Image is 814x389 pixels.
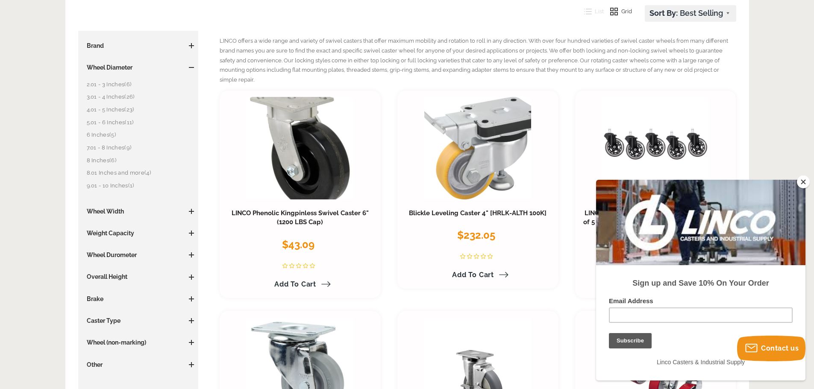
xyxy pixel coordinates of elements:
[9,13,52,28] button: Subscribe
[604,5,632,18] button: Grid
[124,94,134,100] span: (26)
[761,344,799,352] span: Contact us
[82,41,194,50] h3: Brand
[124,144,131,151] span: (9)
[82,316,194,325] h3: Caster Type
[797,175,810,188] button: Close
[87,143,194,152] a: 7.01 - 8 Inches(9)
[409,209,547,217] a: Blickle Leveling Caster 4" [HRLK-ALTH 100K]
[82,63,194,72] h3: Wheel Diameter
[737,336,805,361] button: Contact us
[87,105,194,114] a: 4.01 - 5 Inches(23)
[125,119,133,126] span: (11)
[232,209,369,226] a: LINCO Phenolic Kingpinless Swivel Caster 6" (1200 LBS Cap)
[269,277,331,292] a: Add to Cart
[124,81,131,88] span: (6)
[87,92,194,102] a: 3.01 - 4 Inches(26)
[87,156,194,165] a: 8 Inches(6)
[82,229,194,237] h3: Weight Capacity
[13,117,197,128] label: Email Address
[274,280,316,288] span: Add to Cart
[452,271,494,279] span: Add to Cart
[220,36,736,85] p: LINCO offers a wide range and variety of swivel casters that offer maximum mobility and rotation ...
[82,338,194,347] h3: Wheel (non-marking)
[128,182,134,189] span: (1)
[87,80,194,89] a: 2.01 - 3 Inches(6)
[13,153,56,169] input: Subscribe
[583,209,728,236] a: LINCO Heavy Duty Office Chair Casters 3" - Set of 5 Polyurethane Swivel Wheels (600 LBS Cap Combi...
[457,229,495,241] span: $232.05
[87,118,194,127] a: 5.01 - 6 Inches(11)
[82,251,194,259] h3: Wheel Durometer
[61,179,149,186] span: Linco Casters & Industrial Supply
[109,132,116,138] span: (5)
[144,170,151,176] span: (4)
[82,295,194,303] h3: Brake
[87,181,194,190] a: 9.01 - 10 Inches(1)
[447,268,508,282] a: Add to Cart
[82,360,194,369] h3: Other
[82,207,194,216] h3: Wheel Width
[578,5,604,18] button: List
[36,99,173,108] strong: Sign up and Save 10% On Your Order
[282,238,314,251] span: $43.09
[82,272,194,281] h3: Overall Height
[87,130,194,140] a: 6 Inches(5)
[109,157,116,164] span: (6)
[124,106,134,113] span: (23)
[87,168,194,178] a: 8.01 Inches and more(4)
